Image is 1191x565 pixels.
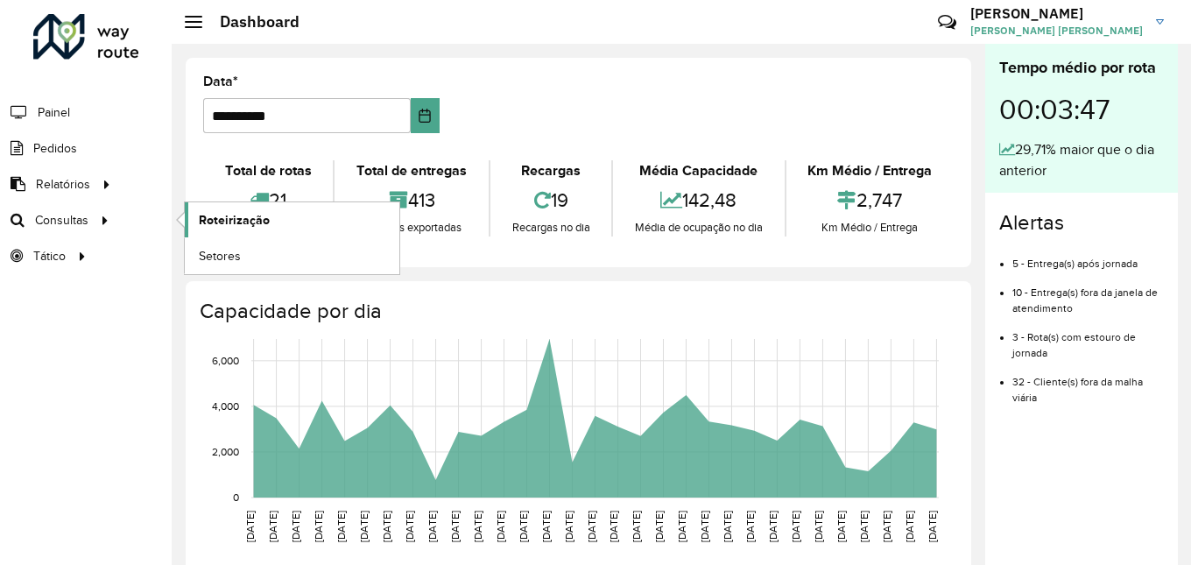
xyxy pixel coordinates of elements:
h4: Alertas [999,210,1164,236]
text: 4,000 [212,400,239,412]
text: [DATE] [722,511,733,542]
div: 29,71% maior que o dia anterior [999,139,1164,181]
div: 2,747 [791,181,949,219]
text: [DATE] [813,511,824,542]
text: [DATE] [699,511,710,542]
text: [DATE] [927,511,938,542]
text: [DATE] [426,511,438,542]
text: [DATE] [608,511,619,542]
div: Total de rotas [208,160,328,181]
div: Tempo médio por rota [999,56,1164,80]
text: [DATE] [358,511,370,542]
div: Total de entregas [339,160,483,181]
a: Contato Rápido [928,4,966,41]
div: 21 [208,181,328,219]
text: [DATE] [518,511,529,542]
text: [DATE] [744,511,756,542]
div: Km Médio / Entrega [791,219,949,237]
text: [DATE] [495,511,506,542]
div: Média de ocupação no dia [617,219,779,237]
div: 19 [495,181,607,219]
text: 6,000 [212,355,239,366]
text: [DATE] [267,511,278,542]
text: [DATE] [881,511,892,542]
text: [DATE] [290,511,301,542]
li: 5 - Entrega(s) após jornada [1012,243,1164,272]
label: Data [203,71,238,92]
span: Tático [33,247,66,265]
h4: Capacidade por dia [200,299,954,324]
text: [DATE] [449,511,461,542]
text: [DATE] [472,511,483,542]
span: [PERSON_NAME] [PERSON_NAME] [970,23,1143,39]
text: [DATE] [540,511,552,542]
div: 142,48 [617,181,779,219]
div: 413 [339,181,483,219]
text: [DATE] [835,511,847,542]
h3: [PERSON_NAME] [970,5,1143,22]
text: [DATE] [858,511,870,542]
text: [DATE] [790,511,801,542]
a: Roteirização [185,202,399,237]
div: 00:03:47 [999,80,1164,139]
button: Choose Date [411,98,440,133]
span: Roteirização [199,211,270,230]
li: 32 - Cliente(s) fora da malha viária [1012,361,1164,406]
text: [DATE] [563,511,574,542]
li: 3 - Rota(s) com estouro de jornada [1012,316,1164,361]
span: Setores [199,247,241,265]
text: 0 [233,491,239,503]
text: [DATE] [404,511,415,542]
text: [DATE] [676,511,687,542]
span: Consultas [35,211,88,230]
div: Recargas no dia [495,219,607,237]
text: [DATE] [381,511,392,542]
li: 10 - Entrega(s) fora da janela de atendimento [1012,272,1164,316]
text: [DATE] [586,511,597,542]
text: [DATE] [631,511,642,542]
text: [DATE] [767,511,779,542]
div: Recargas [495,160,607,181]
text: [DATE] [904,511,915,542]
span: Painel [38,103,70,122]
text: [DATE] [653,511,665,542]
text: [DATE] [313,511,324,542]
div: Média Capacidade [617,160,779,181]
h2: Dashboard [202,12,300,32]
a: Setores [185,238,399,273]
div: Entregas exportadas [339,219,483,237]
span: Relatórios [36,175,90,194]
text: 2,000 [212,446,239,457]
text: [DATE] [244,511,256,542]
span: Pedidos [33,139,77,158]
div: Km Médio / Entrega [791,160,949,181]
text: [DATE] [335,511,347,542]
